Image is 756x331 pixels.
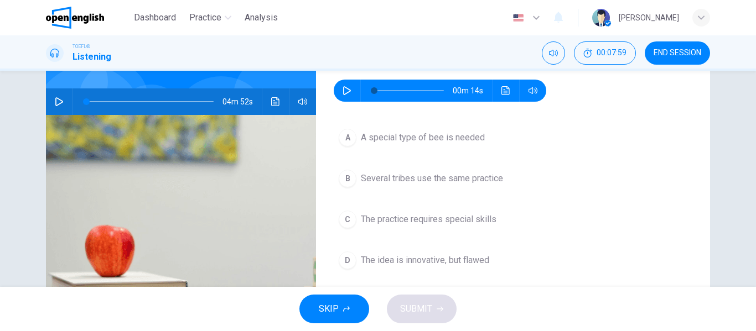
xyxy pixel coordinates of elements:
[361,172,503,185] span: Several tribes use the same practice
[511,14,525,22] img: en
[597,49,626,57] span: 00:07:59
[134,11,176,24] span: Dashboard
[319,301,339,317] span: SKIP
[339,251,356,269] div: D
[334,206,692,233] button: CThe practice requires special skills
[453,80,492,102] span: 00m 14s
[497,80,515,102] button: Click to see the audio transcription
[299,295,369,323] button: SKIP
[46,7,104,29] img: OpenEnglish logo
[130,8,180,28] button: Dashboard
[339,211,356,228] div: C
[361,254,489,267] span: The idea is innovative, but flawed
[574,41,636,65] div: Hide
[73,43,90,50] span: TOEFL®
[619,11,679,24] div: [PERSON_NAME]
[334,165,692,192] button: BSeveral tribes use the same practice
[339,170,356,187] div: B
[339,129,356,146] div: A
[361,213,496,226] span: The practice requires special skills
[592,9,610,27] img: Profile picture
[334,124,692,151] button: AA special type of bee is needed
[654,49,701,57] span: END SESSION
[574,41,636,65] button: 00:07:59
[185,8,236,28] button: Practice
[334,246,692,274] button: DThe idea is innovative, but flawed
[73,50,111,64] h1: Listening
[46,7,130,29] a: OpenEnglish logo
[361,131,485,144] span: A special type of bee is needed
[267,88,284,115] button: Click to see the audio transcription
[542,41,565,65] div: Mute
[245,11,278,24] span: Analysis
[645,41,710,65] button: END SESSION
[222,88,262,115] span: 04m 52s
[189,11,221,24] span: Practice
[240,8,282,28] button: Analysis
